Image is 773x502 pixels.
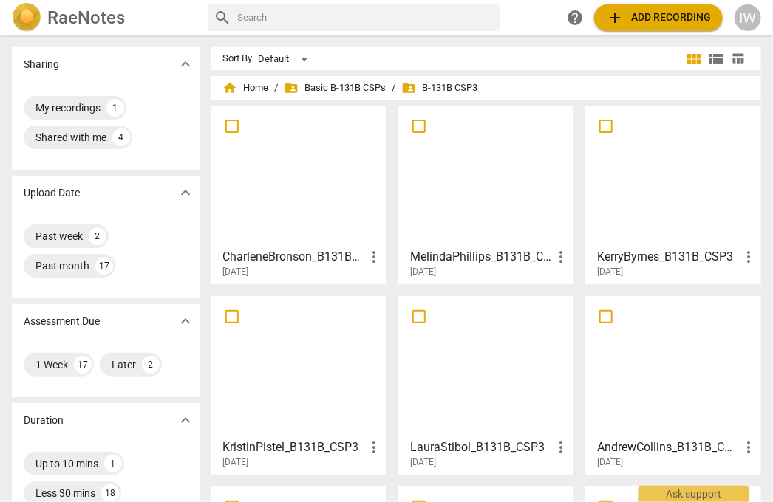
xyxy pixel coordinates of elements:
span: more_vert [552,248,570,266]
span: [DATE] [223,456,249,469]
span: home [223,80,238,95]
div: 18 [101,484,119,502]
p: Upload Date [24,185,80,201]
button: Show more [174,182,197,204]
div: Up to 10 mins [35,456,98,471]
span: expand_more [177,411,194,429]
input: Search [238,6,494,30]
span: [DATE] [597,456,623,469]
span: table_chart [732,52,746,66]
span: expand_more [177,184,194,202]
span: add [606,9,624,27]
a: AndrewCollins_B131B_CSP3[DATE] [590,301,755,468]
a: LauraStibol_B131B_CSP3[DATE] [403,301,568,468]
span: search [214,9,232,27]
h3: CharleneBronson_B131B_CSP3 [223,248,365,266]
button: Upload [594,4,723,31]
span: view_list [707,50,725,68]
a: Help [562,4,588,31]
div: 2 [142,356,160,374]
h2: RaeNotes [47,7,125,28]
span: more_vert [552,439,570,456]
span: folder_shared [402,80,417,95]
span: [DATE] [410,266,436,278]
span: B-131B CSP3 [402,80,478,95]
button: Table view [727,48,749,70]
p: Sharing [24,57,59,72]
div: 1 [104,455,122,472]
span: [DATE] [597,266,623,278]
button: Show more [174,53,197,75]
a: KerryByrnes_B131B_CSP3[DATE] [590,111,755,278]
span: view_module [685,50,703,68]
h3: MelindaPhillips_B131B_CSP3 [410,248,552,266]
span: help [566,9,584,27]
button: Show more [174,409,197,431]
div: 4 [112,128,130,146]
div: 2 [89,227,106,245]
div: 17 [74,356,92,374]
button: Show more [174,310,197,332]
button: Tile view [683,48,705,70]
div: 17 [95,257,113,275]
div: Default [259,47,313,71]
div: Less 30 mins [35,486,95,501]
span: more_vert [740,439,757,456]
a: LogoRaeNotes [12,3,197,32]
span: [DATE] [223,266,249,278]
a: MelindaPhillips_B131B_CSP3[DATE] [403,111,568,278]
div: Ask support [639,486,749,502]
a: CharleneBronson_B131B_CSP3[DATE] [217,111,381,278]
span: expand_more [177,55,194,73]
span: / [392,83,396,94]
div: My recordings [35,100,101,115]
h3: KerryByrnes_B131B_CSP3 [597,248,739,266]
span: / [275,83,279,94]
button: IW [735,4,761,31]
div: Past week [35,229,83,244]
p: Duration [24,413,64,428]
p: Assessment Due [24,314,100,329]
div: Sort By [223,53,253,64]
a: KristinPistel_B131B_CSP3[DATE] [217,301,381,468]
img: Logo [12,3,41,32]
span: more_vert [365,248,383,266]
div: Past month [35,258,89,273]
span: Basic B-131B CSPs [285,80,386,95]
div: 1 Week [35,357,68,372]
span: expand_more [177,312,194,330]
span: folder_shared [285,80,299,95]
h3: LauraStibol_B131B_CSP3 [410,439,552,456]
span: [DATE] [410,456,436,469]
span: more_vert [740,248,757,266]
span: more_vert [365,439,383,456]
h3: AndrewCollins_B131B_CSP3 [597,439,739,456]
div: Shared with me [35,130,106,145]
h3: KristinPistel_B131B_CSP3 [223,439,365,456]
span: Home [223,80,269,95]
span: Add recording [606,9,711,27]
div: 1 [106,99,124,117]
div: Later [112,357,136,372]
button: List view [705,48,727,70]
